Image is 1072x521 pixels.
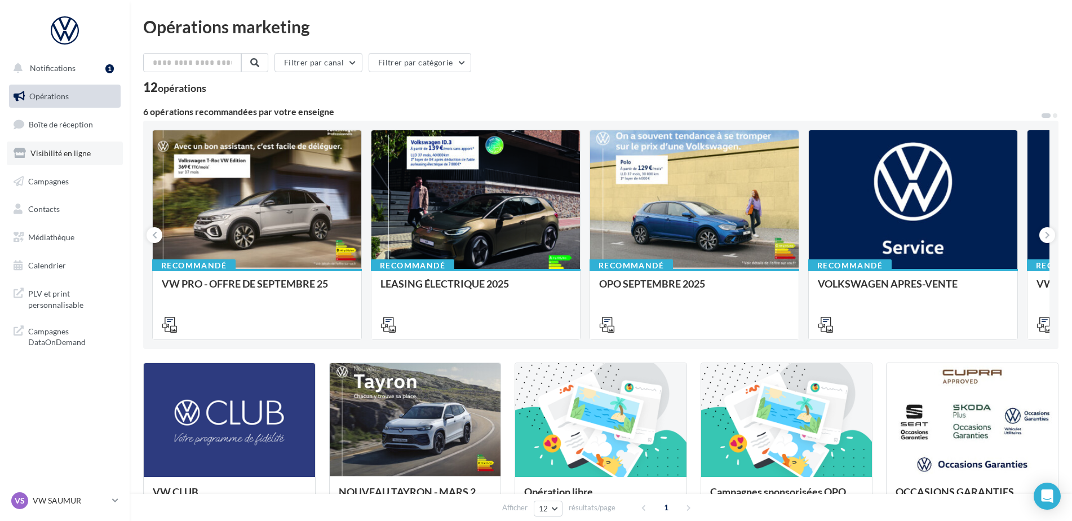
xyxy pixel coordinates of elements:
a: Visibilité en ligne [7,142,123,165]
a: Campagnes DataOnDemand [7,319,123,352]
a: Boîte de réception [7,112,123,136]
div: VW CLUB [153,486,306,509]
span: VS [15,495,25,506]
div: OCCASIONS GARANTIES [896,486,1049,509]
span: Contacts [28,204,60,214]
div: VOLKSWAGEN APRES-VENTE [818,278,1008,301]
a: Campagnes [7,170,123,193]
a: Médiathèque [7,226,123,249]
span: Médiathèque [28,232,74,242]
a: PLV et print personnalisable [7,281,123,315]
a: Opérations [7,85,123,108]
span: Afficher [502,502,528,513]
div: Open Intercom Messenger [1034,483,1061,510]
div: opérations [158,83,206,93]
a: Calendrier [7,254,123,277]
div: Opération libre [524,486,677,509]
span: 1 [657,498,675,516]
span: Boîte de réception [29,120,93,129]
a: Contacts [7,197,123,221]
button: Filtrer par canal [274,53,362,72]
span: Campagnes DataOnDemand [28,324,116,348]
div: NOUVEAU TAYRON - MARS 2025 [339,486,492,509]
span: résultats/page [569,502,615,513]
div: Recommandé [808,259,892,272]
div: Campagnes sponsorisées OPO [710,486,863,509]
button: Notifications 1 [7,56,118,80]
div: 6 opérations recommandées par votre enseigne [143,107,1040,116]
div: 12 [143,81,206,94]
button: Filtrer par catégorie [369,53,471,72]
p: VW SAUMUR [33,495,108,506]
div: Recommandé [152,259,236,272]
span: 12 [539,504,548,513]
span: PLV et print personnalisable [28,286,116,310]
span: Visibilité en ligne [30,148,91,158]
span: Calendrier [28,260,66,270]
span: Campagnes [28,176,69,186]
div: LEASING ÉLECTRIQUE 2025 [380,278,571,301]
div: OPO SEPTEMBRE 2025 [599,278,790,301]
a: VS VW SAUMUR [9,490,121,511]
div: Recommandé [371,259,454,272]
span: Opérations [29,91,69,101]
div: Recommandé [590,259,673,272]
div: Opérations marketing [143,18,1058,35]
span: Notifications [30,63,76,73]
button: 12 [534,501,562,516]
div: 1 [105,64,114,73]
div: VW PRO - OFFRE DE SEPTEMBRE 25 [162,278,352,301]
